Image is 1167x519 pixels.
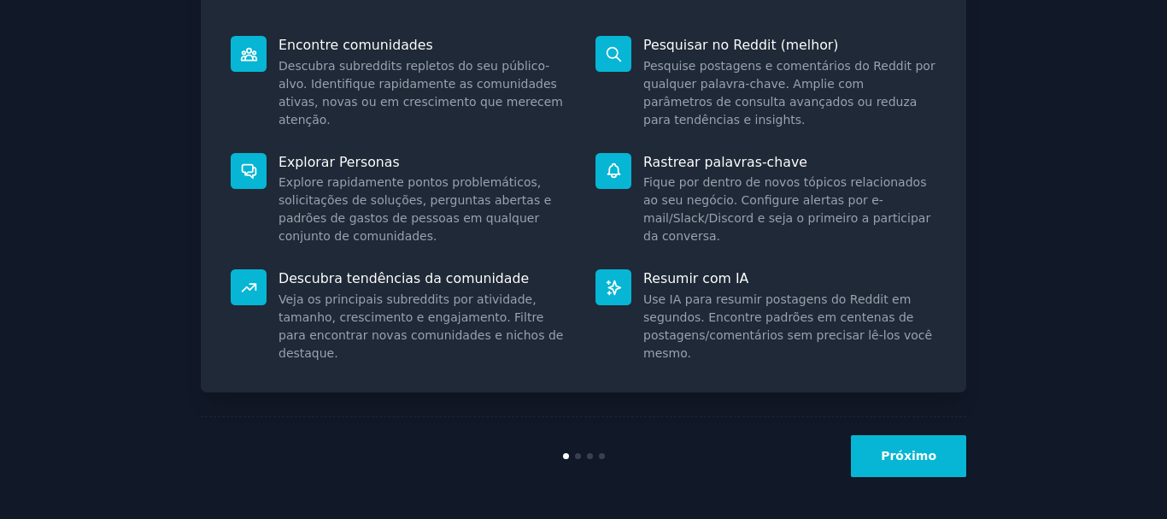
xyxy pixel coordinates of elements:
font: Explorar Personas [279,154,400,170]
font: Pesquise postagens e comentários do Reddit por qualquer palavra-chave. Amplie com parâmetros de c... [643,59,935,127]
font: Descubra subreddits repletos do seu público-alvo. Identifique rapidamente as comunidades ativas, ... [279,59,563,127]
font: Use IA para resumir postagens do Reddit em segundos. Encontre padrões em centenas de postagens/co... [643,292,932,360]
font: Próximo [881,449,936,463]
font: Fique por dentro de novos tópicos relacionados ao seu negócio. Configure alertas por e-mail/Slack... [643,175,930,243]
font: Encontre comunidades [279,37,433,53]
font: Descubra tendências da comunidade [279,270,529,286]
font: Veja os principais subreddits por atividade, tamanho, crescimento e engajamento. Filtre para enco... [279,292,563,360]
font: Rastrear palavras-chave [643,154,807,170]
font: Resumir com IA [643,270,748,286]
button: Próximo [851,435,966,477]
font: Explore rapidamente pontos problemáticos, solicitações de soluções, perguntas abertas e padrões d... [279,175,551,243]
font: Pesquisar no Reddit (melhor) [643,37,838,53]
